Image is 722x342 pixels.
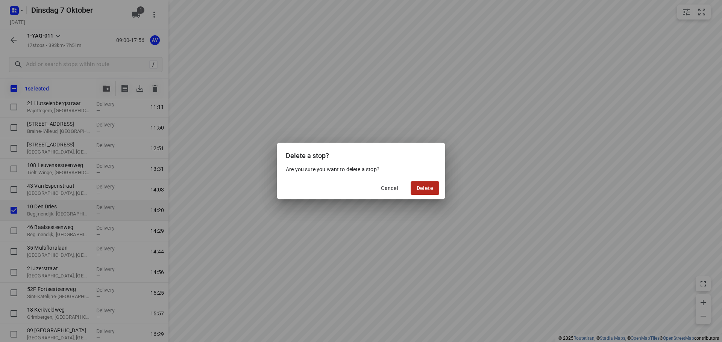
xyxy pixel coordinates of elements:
div: Delete a stop? [277,143,445,166]
span: Delete [417,185,433,191]
button: Cancel [375,181,404,195]
button: Delete [411,181,439,195]
p: Are you sure you want to delete a stop? [286,166,436,173]
span: Cancel [381,185,398,191]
